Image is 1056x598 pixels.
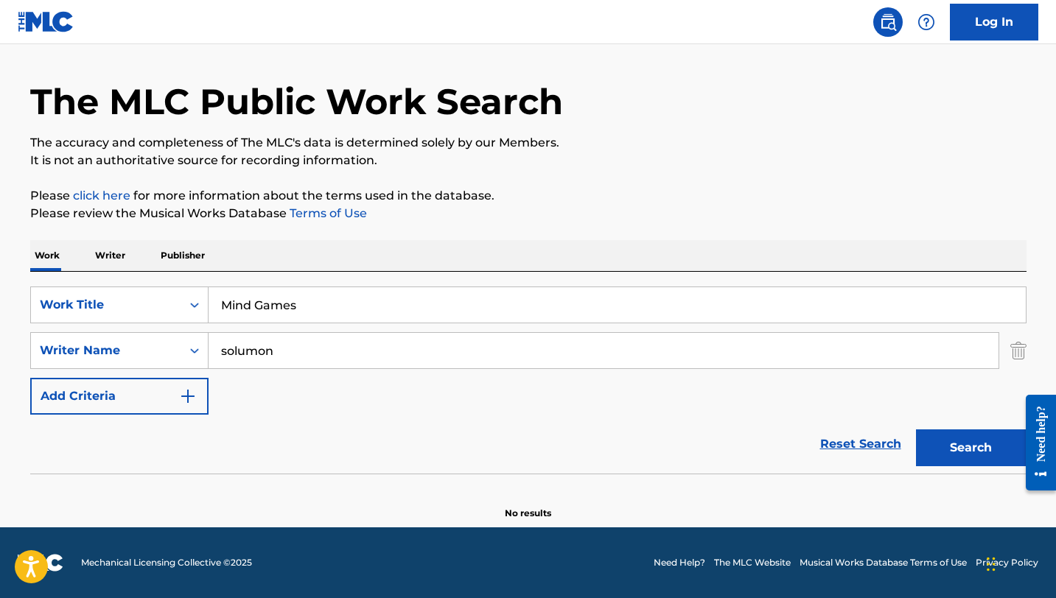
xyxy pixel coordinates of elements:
img: help [917,13,935,31]
p: Please for more information about the terms used in the database. [30,187,1027,205]
form: Search Form [30,286,1027,474]
div: Writer Name [40,342,172,359]
a: Musical Works Database Terms of Use [800,556,967,569]
p: Writer [91,240,130,271]
p: Please review the Musical Works Database [30,205,1027,222]
img: MLC Logo [18,11,74,32]
a: click here [73,189,130,203]
img: 9d2ae6d4665cec9f34b9.svg [179,387,197,405]
a: Need Help? [654,556,705,569]
p: Publisher [156,240,209,271]
p: It is not an authoritative source for recording information. [30,152,1027,169]
iframe: Resource Center [1015,383,1056,502]
a: The MLC Website [714,556,791,569]
div: Drag [987,542,996,586]
a: Reset Search [813,428,909,460]
button: Add Criteria [30,378,209,415]
div: Help [912,7,941,37]
p: No results [505,489,551,520]
a: Privacy Policy [976,556,1038,569]
img: search [879,13,897,31]
button: Search [916,429,1027,466]
p: Work [30,240,64,271]
a: Public Search [873,7,903,37]
h1: The MLC Public Work Search [30,80,563,124]
div: Work Title [40,296,172,314]
iframe: Chat Widget [982,527,1056,598]
a: Terms of Use [287,206,367,220]
img: logo [18,554,63,571]
a: Log In [950,4,1038,41]
p: The accuracy and completeness of The MLC's data is determined solely by our Members. [30,134,1027,152]
span: Mechanical Licensing Collective © 2025 [81,556,252,569]
img: Delete Criterion [1010,332,1027,369]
